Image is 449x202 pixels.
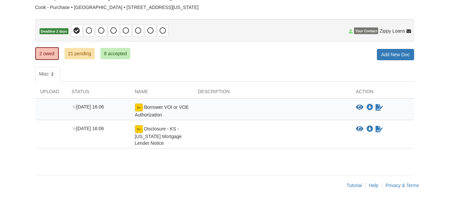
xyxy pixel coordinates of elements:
[100,48,131,59] a: 8 accepted
[354,28,378,34] span: Your Contact
[130,88,193,98] div: Name
[135,104,189,117] span: Borrower VOI or VOE Authorization
[351,88,414,98] div: Action
[35,47,59,60] a: 2 owed
[356,104,363,111] button: View Borrower VOI or VOE Authorization
[375,125,384,133] a: Waiting for your co-borrower to e-sign
[135,103,143,111] img: esign
[347,183,362,188] a: Tutorial
[64,48,95,59] a: 21 pending
[369,183,379,188] a: Help
[35,88,67,98] div: Upload
[35,67,60,82] a: Misc
[367,126,373,132] a: Download Disclosure - KS - Kansas Mortgage Lender Notice
[367,105,373,110] a: Download Borrower VOI or VOE Authorization
[380,28,405,34] span: Zippy Loans
[72,104,104,109] span: [DATE] 16:06
[72,126,104,131] span: [DATE] 16:06
[377,49,414,60] a: Add New Doc
[135,126,182,146] span: Disclosure - KS - [US_STATE] Mortgage Lender Notice
[386,183,419,188] a: Privacy & Terms
[375,103,384,111] a: Waiting for your co-borrower to e-sign
[356,126,363,132] button: View Disclosure - KS - Kansas Mortgage Lender Notice
[135,125,143,133] img: esign
[193,88,351,98] div: Description
[35,5,414,10] div: Cook - Purchase • [GEOGRAPHIC_DATA] • [STREET_ADDRESS][US_STATE]
[67,88,130,98] div: Status
[40,28,68,35] span: Deadline 2 days
[49,71,56,78] span: 2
